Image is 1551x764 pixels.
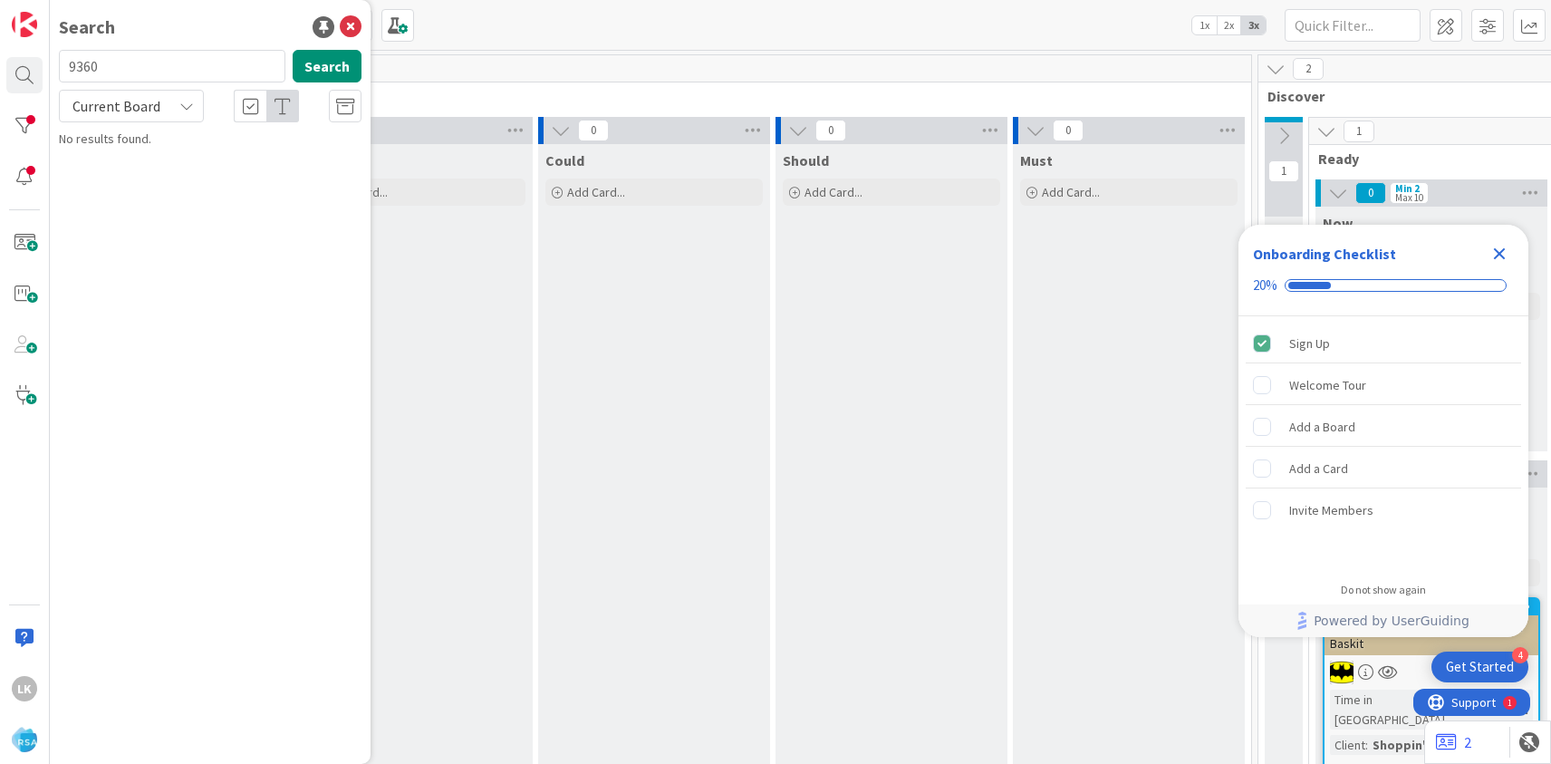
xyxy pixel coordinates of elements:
[1289,333,1330,354] div: Sign Up
[94,7,99,22] div: 1
[1238,604,1528,637] div: Footer
[1289,499,1373,521] div: Invite Members
[1330,690,1471,730] div: Time in [GEOGRAPHIC_DATA]
[1431,652,1528,682] div: Open Get Started checklist, remaining modules: 4
[567,184,625,200] span: Add Card...
[38,3,82,24] span: Support
[1192,16,1217,34] span: 1x
[1238,225,1528,637] div: Checklist Container
[1368,735,1472,755] div: Shoppin' Baskit
[1293,58,1324,80] span: 2
[1330,735,1365,755] div: Client
[1241,16,1266,34] span: 3x
[59,50,285,82] input: Search for title...
[1436,731,1471,753] a: 2
[1020,151,1053,169] span: Must
[12,12,37,37] img: Visit kanbanzone.com
[1395,193,1423,202] div: Max 10
[804,184,862,200] span: Add Card...
[1318,150,1531,168] span: Ready
[1217,16,1241,34] span: 2x
[1267,87,1538,105] span: Discover
[1289,416,1355,438] div: Add a Board
[1314,610,1469,632] span: Powered by UserGuiding
[815,120,846,141] span: 0
[1330,661,1354,684] img: AC
[1285,9,1421,42] input: Quick Filter...
[12,727,37,752] img: avatar
[1253,277,1277,294] div: 20%
[1289,458,1348,479] div: Add a Card
[72,97,160,115] span: Current Board
[12,676,37,701] div: Lk
[1246,324,1521,363] div: Sign Up is complete.
[1253,243,1396,265] div: Onboarding Checklist
[1246,490,1521,530] div: Invite Members is incomplete.
[1395,184,1420,193] div: Min 2
[1289,374,1366,396] div: Welcome Tour
[783,151,829,169] span: Should
[1246,407,1521,447] div: Add a Board is incomplete.
[1365,735,1368,755] span: :
[1323,214,1353,232] span: Now
[1053,120,1084,141] span: 0
[59,14,115,41] div: Search
[66,87,1228,105] span: Product Backlog
[1512,647,1528,663] div: 4
[1344,121,1374,142] span: 1
[1446,658,1514,676] div: Get Started
[1485,239,1514,268] div: Close Checklist
[1253,277,1514,294] div: Checklist progress: 20%
[1355,182,1386,204] span: 0
[1238,316,1528,571] div: Checklist items
[578,120,609,141] span: 0
[1268,160,1299,182] span: 1
[1248,604,1519,637] a: Powered by UserGuiding
[1341,583,1426,597] div: Do not show again
[59,130,361,149] div: No results found.
[1325,661,1538,684] div: AC
[1246,449,1521,488] div: Add a Card is incomplete.
[1246,365,1521,405] div: Welcome Tour is incomplete.
[1042,184,1100,200] span: Add Card...
[293,50,361,82] button: Search
[545,151,584,169] span: Could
